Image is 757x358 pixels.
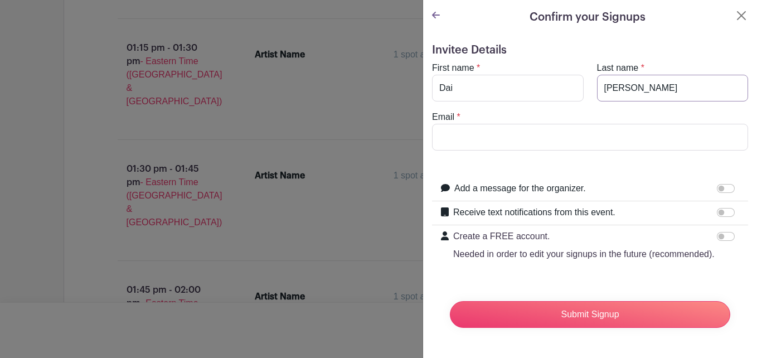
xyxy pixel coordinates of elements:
[530,9,646,26] h5: Confirm your Signups
[432,61,474,75] label: First name
[453,230,715,243] p: Create a FREE account.
[432,43,748,57] h5: Invitee Details
[453,206,615,219] label: Receive text notifications from this event.
[450,301,730,328] input: Submit Signup
[454,182,586,195] label: Add a message for the organizer.
[597,61,639,75] label: Last name
[453,248,715,261] p: Needed in order to edit your signups in the future (recommended).
[432,110,454,124] label: Email
[735,9,748,22] button: Close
